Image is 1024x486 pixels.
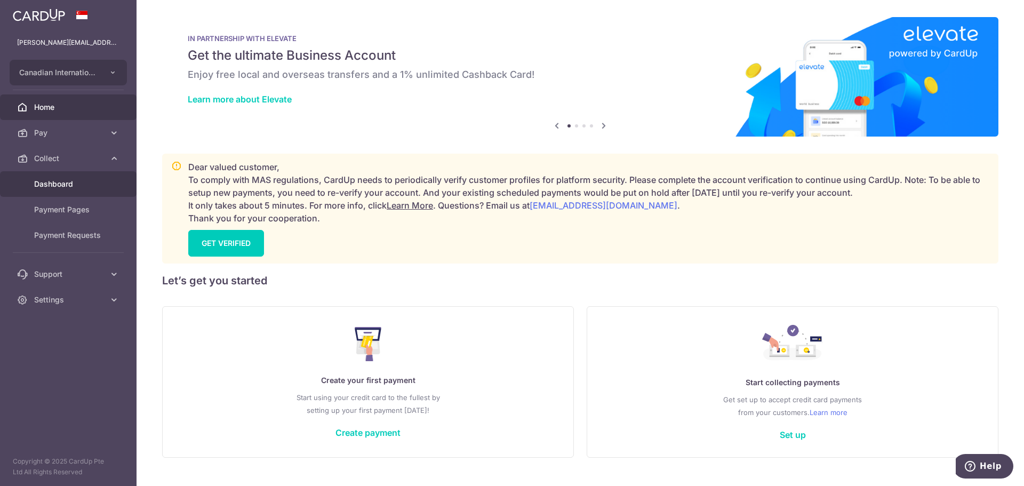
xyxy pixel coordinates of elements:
[10,60,127,85] button: Canadian International School Pte Ltd
[34,128,105,138] span: Pay
[188,94,292,105] a: Learn more about Elevate
[188,47,973,64] h5: Get the ultimate Business Account
[956,454,1013,481] iframe: Opens a widget where you can find more information
[34,102,105,113] span: Home
[184,391,552,417] p: Start using your credit card to the fullest by setting up your first payment [DATE]!
[188,68,973,81] h6: Enjoy free local and overseas transfers and a 1% unlimited Cashback Card!
[34,230,105,241] span: Payment Requests
[162,17,998,137] img: Renovation banner
[162,272,998,289] h5: Let’s get you started
[34,269,105,280] span: Support
[530,200,677,211] a: [EMAIL_ADDRESS][DOMAIN_NAME]
[34,179,105,189] span: Dashboard
[34,294,105,305] span: Settings
[184,374,552,387] p: Create your first payment
[188,161,989,225] p: Dear valued customer, To comply with MAS regulations, CardUp needs to periodically verify custome...
[810,406,847,419] a: Learn more
[609,393,977,419] p: Get set up to accept credit card payments from your customers.
[188,230,264,257] a: GET VERIFIED
[609,376,977,389] p: Start collecting payments
[387,200,433,211] a: Learn More
[13,9,65,21] img: CardUp
[34,153,105,164] span: Collect
[762,325,823,363] img: Collect Payment
[335,427,401,438] a: Create payment
[188,34,973,43] p: IN PARTNERSHIP WITH ELEVATE
[17,37,119,48] p: [PERSON_NAME][EMAIL_ADDRESS][PERSON_NAME][DOMAIN_NAME]
[34,204,105,215] span: Payment Pages
[19,67,98,78] span: Canadian International School Pte Ltd
[355,327,382,361] img: Make Payment
[780,429,806,440] a: Set up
